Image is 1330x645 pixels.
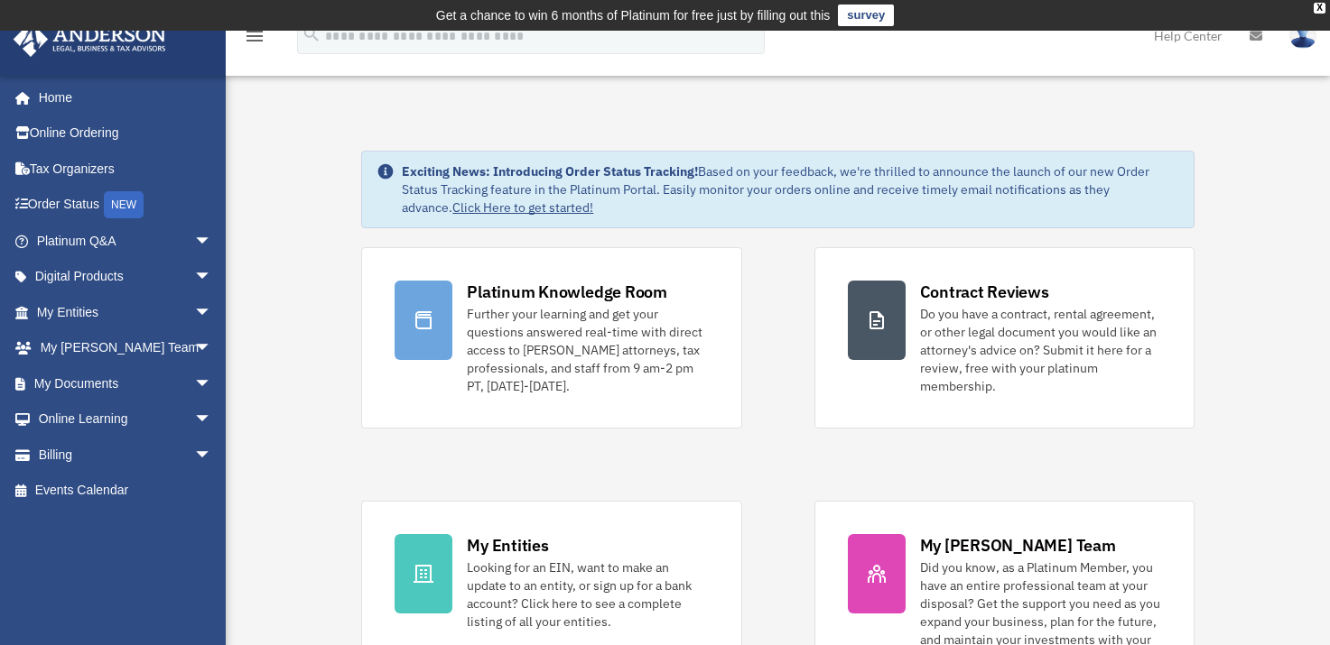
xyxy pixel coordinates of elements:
i: menu [244,25,265,47]
span: arrow_drop_down [194,365,230,402]
div: My Entities [467,534,548,557]
img: User Pic [1289,23,1316,49]
div: Further your learning and get your questions answered real-time with direct access to [PERSON_NAM... [467,305,708,395]
img: Anderson Advisors Platinum Portal [8,22,172,57]
a: Billingarrow_drop_down [13,437,239,473]
div: Do you have a contract, rental agreement, or other legal document you would like an attorney's ad... [920,305,1161,395]
span: arrow_drop_down [194,437,230,474]
span: arrow_drop_down [194,294,230,331]
span: arrow_drop_down [194,259,230,296]
span: arrow_drop_down [194,330,230,367]
div: Platinum Knowledge Room [467,281,667,303]
div: close [1314,3,1325,14]
a: Tax Organizers [13,151,239,187]
i: search [302,24,321,44]
a: Contract Reviews Do you have a contract, rental agreement, or other legal document you would like... [814,247,1195,428]
a: Digital Productsarrow_drop_down [13,259,239,295]
div: Looking for an EIN, want to make an update to an entity, or sign up for a bank account? Click her... [467,558,708,631]
a: Online Ordering [13,115,239,152]
a: menu [244,32,265,47]
div: My [PERSON_NAME] Team [920,534,1116,557]
a: Click Here to get started! [452,199,593,216]
a: Platinum Q&Aarrow_drop_down [13,223,239,259]
span: arrow_drop_down [194,401,230,438]
div: Based on your feedback, we're thrilled to announce the launch of our new Order Status Tracking fe... [402,162,1178,217]
a: Home [13,79,230,115]
strong: Exciting News: Introducing Order Status Tracking! [402,163,698,180]
a: Online Learningarrow_drop_down [13,401,239,438]
a: My Documentsarrow_drop_down [13,365,239,401]
div: Contract Reviews [920,281,1049,303]
a: My Entitiesarrow_drop_down [13,294,239,330]
a: My [PERSON_NAME] Teamarrow_drop_down [13,330,239,366]
div: NEW [104,191,144,218]
a: survey [838,5,894,26]
a: Events Calendar [13,473,239,509]
div: Get a chance to win 6 months of Platinum for free just by filling out this [436,5,831,26]
a: Platinum Knowledge Room Further your learning and get your questions answered real-time with dire... [361,247,741,428]
span: arrow_drop_down [194,223,230,260]
a: Order StatusNEW [13,187,239,224]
